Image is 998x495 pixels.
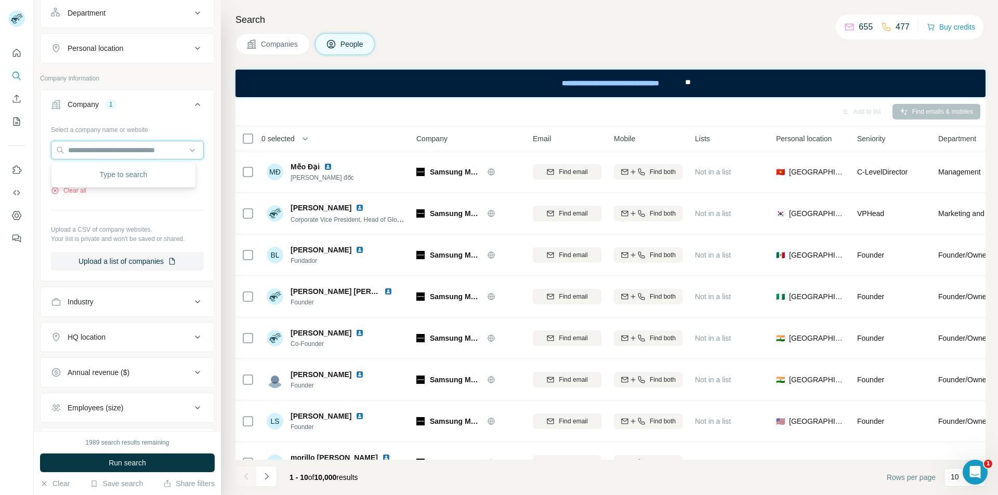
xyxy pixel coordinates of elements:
[430,416,482,426] span: Samsung Mobile
[533,455,601,471] button: Find email
[776,167,785,177] span: 🇻🇳
[267,205,283,222] img: Avatar
[695,209,731,218] span: Not in a list
[340,39,364,49] span: People
[41,1,214,25] button: Department
[789,416,845,426] span: [GEOGRAPHIC_DATA]
[291,287,415,296] span: [PERSON_NAME] [PERSON_NAME]
[41,92,214,121] button: Company1
[8,229,25,248] button: Feedback
[41,395,214,420] button: Employees (size)
[776,374,785,385] span: 🇮🇳
[984,460,992,468] span: 1
[559,292,587,301] span: Find email
[416,133,448,144] span: Company
[559,209,587,218] span: Find email
[695,459,731,467] span: Not in a list
[430,167,482,177] span: Samsung Mobile
[8,112,25,131] button: My lists
[857,459,884,467] span: Founder
[68,43,123,53] div: Personal location
[614,133,635,144] span: Mobile
[291,339,376,349] span: Co-Founder
[857,133,885,144] span: Seniority
[51,234,204,244] p: Your list is private and won't be saved or shared.
[938,416,989,426] span: Founder/Owner
[533,330,601,346] button: Find email
[308,473,314,481] span: of
[695,376,731,384] span: Not in a list
[559,333,587,343] span: Find email
[416,251,425,259] img: Logo of Samsung Mobile
[776,250,785,260] span: 🇲🇽
[614,206,682,221] button: Find both
[68,297,94,307] div: Industry
[416,292,425,301] img: Logo of Samsung Mobile
[41,325,214,350] button: HQ location
[291,369,351,380] span: [PERSON_NAME]
[859,21,873,33] p: 655
[857,417,884,425] span: Founder
[789,167,845,177] span: [GEOGRAPHIC_DATA]
[776,133,832,144] span: Personal location
[291,422,376,432] span: Founder
[109,458,146,468] span: Run search
[68,403,123,413] div: Employees (size)
[235,70,986,97] iframe: Banner
[695,292,731,301] span: Not in a list
[291,411,351,421] span: [PERSON_NAME]
[789,374,845,385] span: [GEOGRAPHIC_DATA]
[789,208,845,219] span: [GEOGRAPHIC_DATA]
[8,206,25,225] button: Dashboard
[430,458,482,468] span: Samsung Mobile
[291,215,531,223] span: Corporate Vice President, Head of Global Brand Marketing, Mobile eXperience Division
[695,251,731,259] span: Not in a list
[938,133,976,144] span: Department
[290,473,358,481] span: results
[416,417,425,425] img: Logo of Samsung Mobile
[267,454,283,471] div: MD
[86,438,169,447] div: 1989 search results remaining
[163,478,215,489] button: Share filters
[650,333,676,343] span: Find both
[416,376,425,384] img: Logo of Samsung Mobile
[430,374,482,385] span: Samsung Mobile
[789,333,845,343] span: [GEOGRAPHIC_DATA]
[267,164,283,180] div: MĐ
[267,371,283,388] img: Avatar
[90,478,143,489] button: Save search
[887,472,936,483] span: Rows per page
[789,291,845,302] span: [GEOGRAPHIC_DATA]
[614,289,682,304] button: Find both
[776,291,785,302] span: 🇳🇬
[789,250,845,260] span: [GEOGRAPHIC_DATA]
[650,458,676,467] span: Find both
[614,164,682,180] button: Find both
[614,372,682,387] button: Find both
[938,333,989,343] span: Founder/Owner
[68,367,129,378] div: Annual revenue ($)
[291,298,405,307] span: Founder
[695,417,731,425] span: Not in a list
[291,173,354,182] span: [PERSON_NAME] đốc
[416,168,425,176] img: Logo of Samsung Mobile
[51,252,204,271] button: Upload a list of companies
[776,208,785,219] span: 🇰🇷
[559,417,587,426] span: Find email
[291,245,351,255] span: [PERSON_NAME]
[695,168,731,176] span: Not in a list
[857,292,884,301] span: Founder
[384,287,392,296] img: LinkedIn logo
[650,167,676,177] span: Find both
[938,250,989,260] span: Founder/Owner
[938,374,989,385] span: Founder/Owner
[614,455,682,471] button: Find both
[614,330,682,346] button: Find both
[40,478,70,489] button: Clear
[938,167,981,177] span: Management
[951,472,959,482] p: 10
[857,251,884,259] span: Founder
[776,333,785,343] span: 🇮🇳
[857,376,884,384] span: Founder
